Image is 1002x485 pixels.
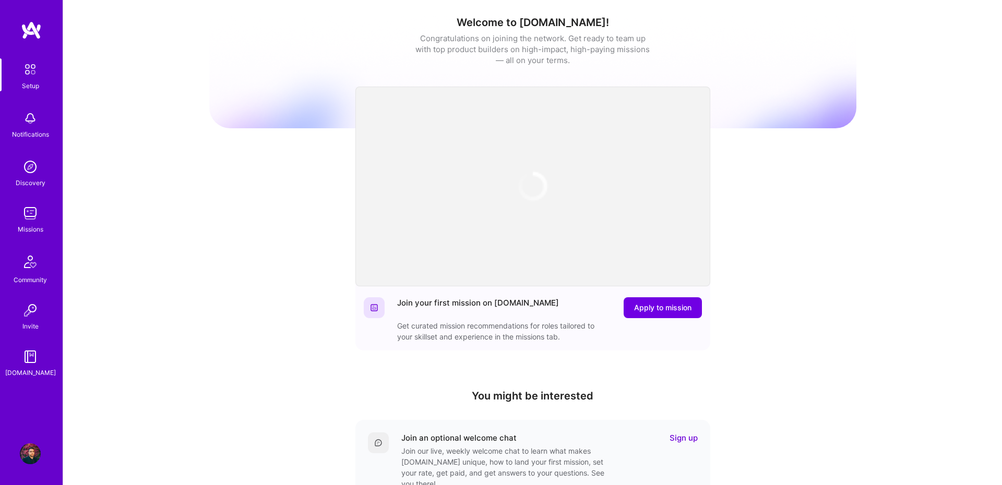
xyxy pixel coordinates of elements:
img: User Avatar [20,443,41,464]
div: Notifications [12,129,49,140]
span: Apply to mission [634,302,691,313]
img: Website [370,304,378,312]
h4: You might be interested [355,390,710,402]
img: Community [18,249,43,274]
img: Invite [20,300,41,321]
h1: Welcome to [DOMAIN_NAME]! [209,16,856,29]
img: Comment [374,439,383,447]
img: guide book [20,346,41,367]
div: Congratulations on joining the network. Get ready to team up with top product builders on high-im... [415,33,650,66]
img: loading [516,169,550,203]
img: bell [20,108,41,129]
div: Join an optional welcome chat [401,432,517,443]
div: Discovery [16,177,45,188]
img: logo [21,21,42,40]
div: Get curated mission recommendations for roles tailored to your skillset and experience in the mis... [397,320,606,342]
a: Sign up [670,432,698,443]
button: Apply to mission [624,297,702,318]
div: Join your first mission on [DOMAIN_NAME] [397,297,559,318]
div: Missions [18,224,43,235]
iframe: video [355,87,710,286]
img: setup [19,58,41,80]
div: Setup [22,80,39,91]
div: Invite [22,321,39,332]
div: [DOMAIN_NAME] [5,367,56,378]
div: Community [14,274,47,285]
img: discovery [20,156,41,177]
img: teamwork [20,203,41,224]
a: User Avatar [17,443,43,464]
